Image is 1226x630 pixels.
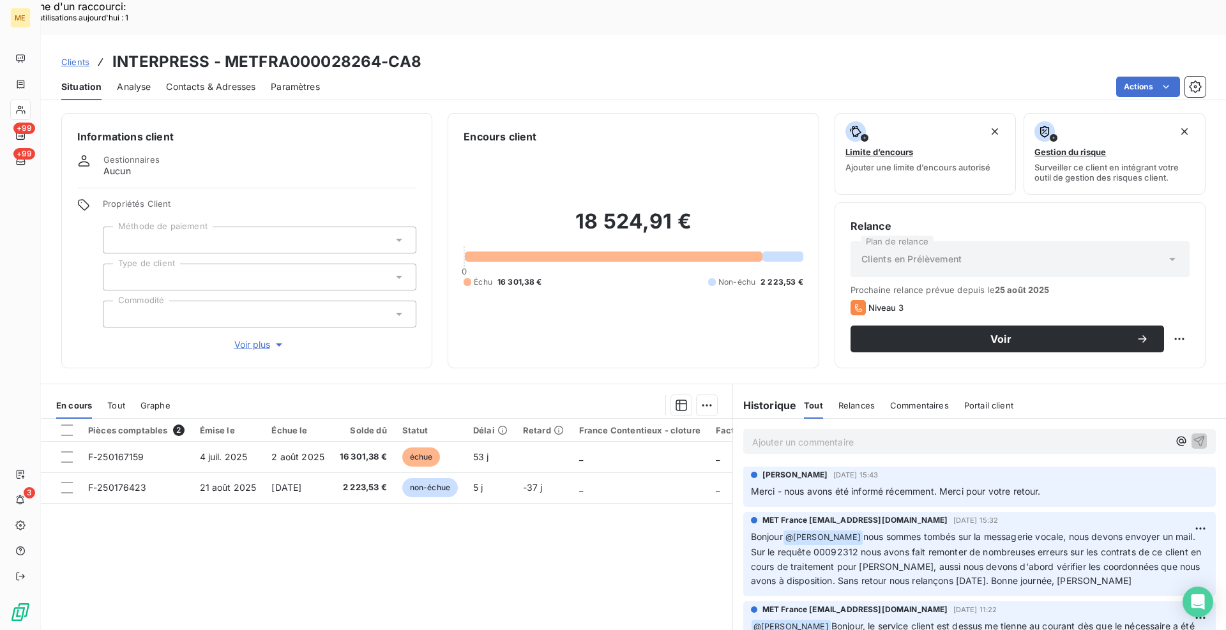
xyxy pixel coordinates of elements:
span: 16 301,38 € [497,276,542,288]
span: Graphe [140,400,170,410]
span: 2 223,53 € [340,481,387,494]
span: nous sommes tombés sur la messagerie vocale, nous devons envoyer un mail. Sur le requête 00092312... [751,531,1204,587]
span: 3 [24,487,35,499]
span: [DATE] [271,482,301,493]
span: Voir plus [234,338,285,351]
span: 2 août 2025 [271,451,324,462]
span: 16 301,38 € [340,451,387,463]
div: Statut [402,425,458,435]
span: Ajouter une limite d’encours autorisé [845,162,990,172]
span: Prochaine relance prévue depuis le [851,285,1190,295]
span: _ [579,482,583,493]
span: MET France [EMAIL_ADDRESS][DOMAIN_NAME] [762,604,948,615]
span: [DATE] 15:43 [833,471,879,479]
span: F-250176423 [88,482,147,493]
div: Facture / Echéancier [716,425,803,435]
span: Contacts & Adresses [166,80,255,93]
input: Ajouter une valeur [114,271,124,283]
span: Commentaires [890,400,949,410]
h6: Relance [851,218,1190,234]
div: Émise le [200,425,257,435]
span: _ [579,451,583,462]
span: Analyse [117,80,151,93]
span: Bonjour [751,531,783,542]
span: En cours [56,400,92,410]
button: Voir [851,326,1164,352]
span: 2 [173,424,185,436]
h6: Informations client [77,129,416,144]
span: Propriétés Client [103,199,416,216]
span: Limite d’encours [845,147,913,157]
a: Clients [61,56,89,68]
div: Échue le [271,425,324,435]
span: 21 août 2025 [200,482,257,493]
div: Délai [473,425,508,435]
span: Situation [61,80,102,93]
span: Tout [804,400,823,410]
span: Relances [838,400,875,410]
span: Clients en Prélèvement [861,253,962,266]
img: Logo LeanPay [10,602,31,622]
span: Gestion du risque [1034,147,1106,157]
span: Voir [866,334,1136,344]
span: Portail client [964,400,1013,410]
div: Open Intercom Messenger [1183,587,1213,617]
span: 25 août 2025 [995,285,1050,295]
div: Retard [523,425,564,435]
span: [DATE] 11:22 [953,606,997,613]
span: MET France [EMAIL_ADDRESS][DOMAIN_NAME] [762,514,948,526]
span: @ [PERSON_NAME] [783,530,863,545]
span: 0 [462,266,467,276]
span: -37 j [523,482,543,493]
span: Tout [107,400,125,410]
h2: 18 524,91 € [464,209,803,247]
div: Pièces comptables [88,424,185,436]
button: Limite d’encoursAjouter une limite d’encours autorisé [835,113,1017,195]
span: Merci - nous avons été informé récemment. Merci pour votre retour. [751,486,1041,497]
span: non-échue [402,478,458,497]
h3: INTERPRESS - METFRA000028264-CA8 [112,50,421,73]
span: Clients [61,57,89,67]
span: Paramètres [271,80,320,93]
span: 5 j [473,482,483,493]
button: Gestion du risqueSurveiller ce client en intégrant votre outil de gestion des risques client. [1024,113,1206,195]
span: +99 [13,148,35,160]
span: 53 j [473,451,489,462]
span: Gestionnaires [103,154,160,165]
span: _ [716,451,720,462]
div: Solde dû [340,425,387,435]
div: France Contentieux - cloture [579,425,700,435]
a: +99 [10,125,30,146]
h6: Historique [733,398,797,413]
span: 4 juil. 2025 [200,451,248,462]
button: Voir plus [103,338,416,352]
input: Ajouter une valeur [114,234,124,246]
h6: Encours client [464,129,536,144]
span: F-250167159 [88,451,144,462]
span: [DATE] 15:32 [953,516,999,524]
input: Ajouter une valeur [114,308,124,320]
span: Non-échu [718,276,755,288]
span: Surveiller ce client en intégrant votre outil de gestion des risques client. [1034,162,1195,183]
span: échue [402,447,441,467]
span: 2 223,53 € [761,276,803,288]
a: +99 [10,151,30,171]
span: +99 [13,123,35,134]
span: [PERSON_NAME] [762,469,828,481]
span: Niveau 3 [868,303,904,313]
span: Aucun [103,165,131,177]
button: Actions [1116,77,1180,97]
span: Échu [474,276,492,288]
span: _ [716,482,720,493]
